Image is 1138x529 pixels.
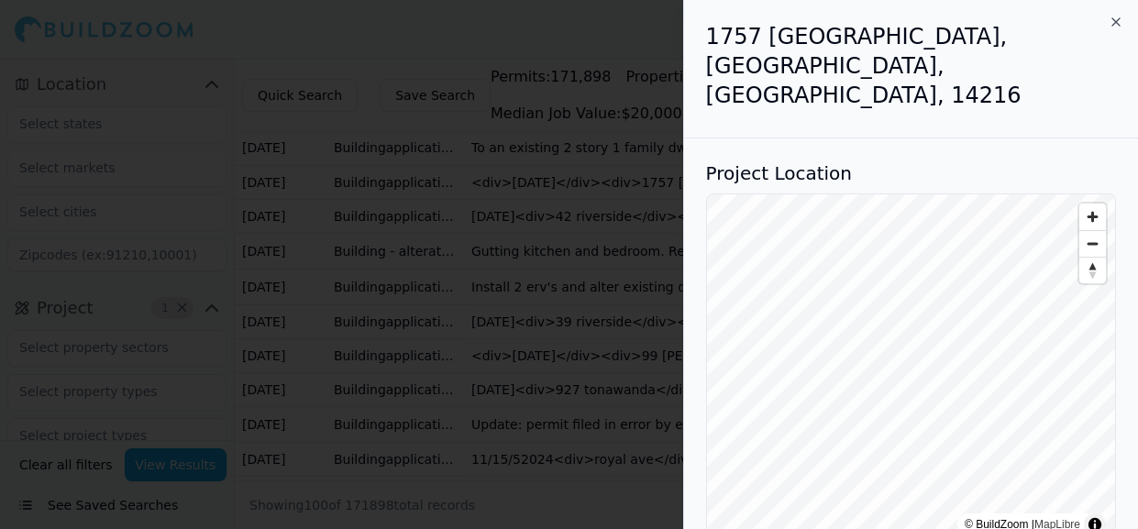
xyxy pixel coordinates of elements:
h2: 1757 [GEOGRAPHIC_DATA], [GEOGRAPHIC_DATA], [GEOGRAPHIC_DATA], 14216 [706,22,1116,110]
h3: Project Location [706,160,1116,186]
button: Zoom in [1079,204,1106,230]
button: Zoom out [1079,230,1106,257]
button: Reset bearing to north [1079,257,1106,283]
